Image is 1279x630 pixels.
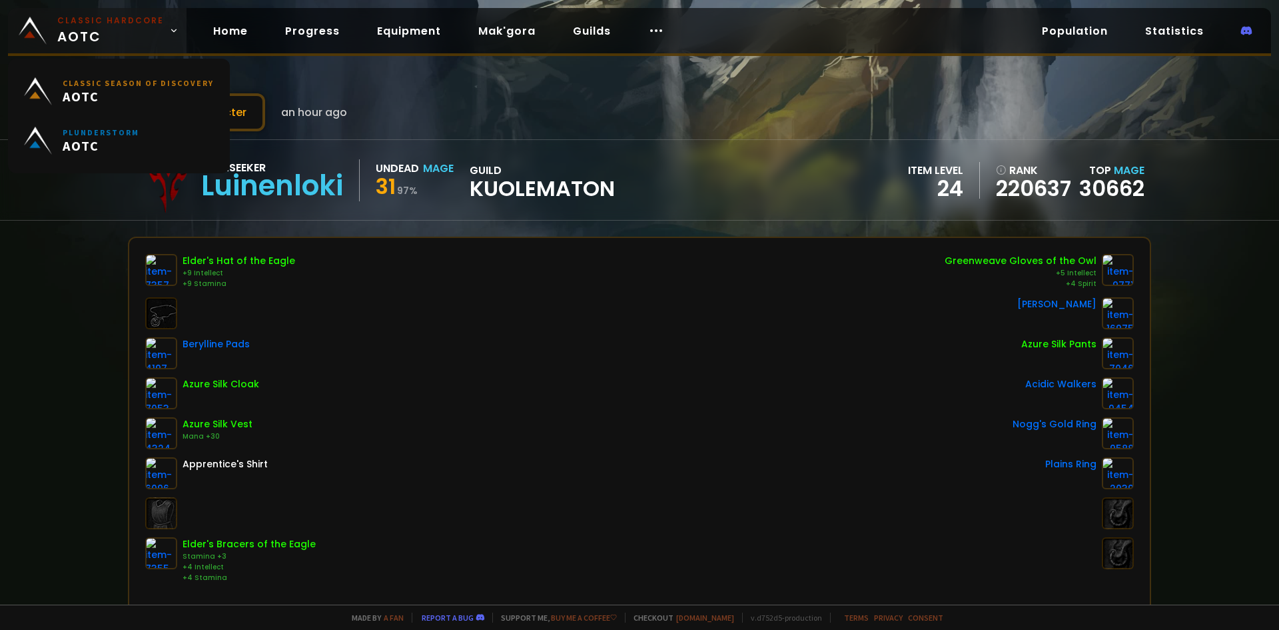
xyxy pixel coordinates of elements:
[183,268,295,279] div: +9 Intellect
[376,160,419,177] div: Undead
[183,551,316,562] div: Stamina +3
[945,268,1096,279] div: +5 Intellect
[63,88,214,105] span: AOTC
[145,254,177,286] img: item-7357
[1102,417,1134,449] img: item-9588
[945,254,1096,268] div: Greenweave Gloves of the Owl
[625,613,734,623] span: Checkout
[470,162,615,199] div: guild
[423,160,454,177] div: Mage
[874,613,903,623] a: Privacy
[183,337,250,351] div: Berylline Pads
[183,417,252,431] div: Azure Silk Vest
[145,457,177,489] img: item-6096
[183,562,316,573] div: +4 Intellect
[996,179,1071,199] a: 220637
[183,377,259,391] div: Azure Silk Cloak
[366,17,452,45] a: Equipment
[145,417,177,449] img: item-4324
[1025,377,1096,391] div: Acidic Walkers
[384,613,404,623] a: a fan
[274,17,350,45] a: Progress
[16,116,222,165] a: PlunderstormAOTC
[183,573,316,583] div: +4 Stamina
[1045,457,1096,471] div: Plains Ring
[1102,377,1134,409] img: item-9454
[344,613,404,623] span: Made by
[63,78,214,88] small: Classic Season of Discovery
[376,171,396,201] span: 31
[844,613,869,623] a: Terms
[57,15,164,27] small: Classic Hardcore
[1079,173,1144,203] a: 30662
[183,537,316,551] div: Elder's Bracers of the Eagle
[397,184,418,197] small: 97 %
[16,67,222,116] a: Classic Season of DiscoveryAOTC
[183,254,295,268] div: Elder's Hat of the Eagle
[742,613,822,623] span: v. d752d5 - production
[492,613,617,623] span: Support me,
[1102,337,1134,369] img: item-7046
[1114,163,1144,178] span: Mage
[145,377,177,409] img: item-7053
[183,279,295,289] div: +9 Stamina
[183,457,268,471] div: Apprentice's Shirt
[1102,254,1134,286] img: item-9771
[1102,297,1134,329] img: item-16975
[945,279,1096,289] div: +4 Spirit
[676,613,734,623] a: [DOMAIN_NAME]
[57,15,164,47] span: AOTC
[201,176,343,196] div: Luinenloki
[201,159,343,176] div: Soulseeker
[8,8,187,53] a: Classic HardcoreAOTC
[996,162,1071,179] div: rank
[562,17,622,45] a: Guilds
[908,179,963,199] div: 24
[1079,162,1144,179] div: Top
[551,613,617,623] a: Buy me a coffee
[1021,337,1096,351] div: Azure Silk Pants
[468,17,546,45] a: Mak'gora
[1102,457,1134,489] img: item-2039
[145,337,177,369] img: item-4197
[422,613,474,623] a: Report a bug
[1134,17,1214,45] a: Statistics
[908,162,963,179] div: item level
[145,537,177,569] img: item-7355
[470,179,615,199] span: Kuolematon
[1031,17,1118,45] a: Population
[63,127,139,137] small: Plunderstorm
[203,17,258,45] a: Home
[63,137,139,154] span: AOTC
[1013,417,1096,431] div: Nogg's Gold Ring
[1017,297,1096,311] div: [PERSON_NAME]
[908,613,943,623] a: Consent
[281,104,347,121] span: an hour ago
[183,431,252,442] div: Mana +30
